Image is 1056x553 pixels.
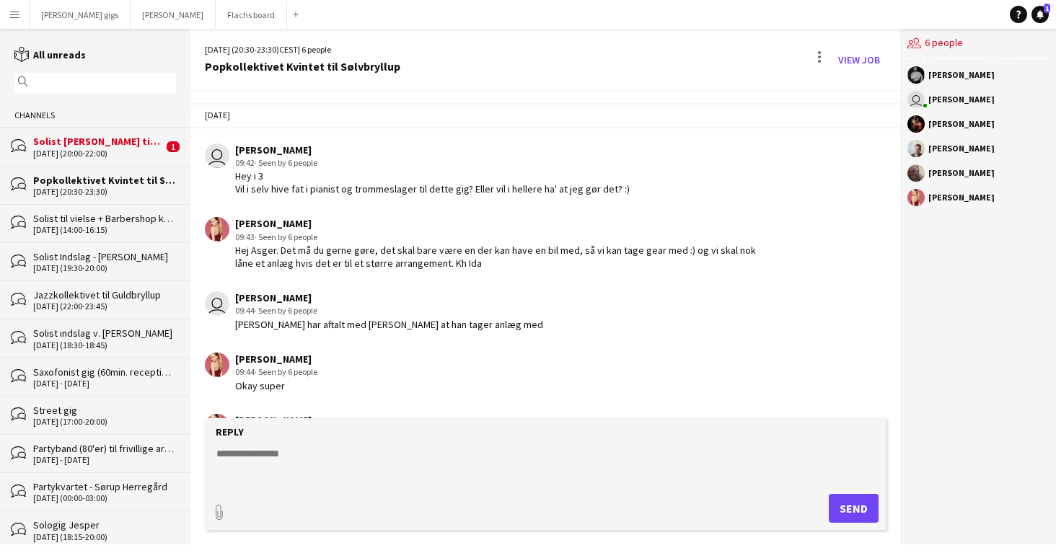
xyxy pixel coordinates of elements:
[131,1,216,29] button: [PERSON_NAME]
[205,43,400,56] div: [DATE] (20:30-23:30) | 6 people
[928,120,995,128] div: [PERSON_NAME]
[928,144,995,153] div: [PERSON_NAME]
[205,60,400,73] div: Popkollektivet Kvintet til Sølvbryllup
[33,250,176,263] div: Solist Indslag - [PERSON_NAME]
[235,366,317,379] div: 09:44
[235,291,543,304] div: [PERSON_NAME]
[1044,4,1050,13] span: 1
[235,156,630,169] div: 09:42
[33,187,176,197] div: [DATE] (20:30-23:30)
[279,44,298,55] span: CEST
[235,244,773,270] div: Hej Asger. Det må du gerne gøre, det skal bare være en der kan have en bil med, så vi kan tage ge...
[33,225,176,235] div: [DATE] (14:00-16:15)
[235,231,773,244] div: 09:43
[829,494,879,523] button: Send
[235,304,543,317] div: 09:44
[216,1,287,29] button: Flachs board
[216,425,244,438] label: Reply
[255,157,317,168] span: · Seen by 6 people
[928,95,995,104] div: [PERSON_NAME]
[255,231,317,242] span: · Seen by 6 people
[167,141,180,152] span: 1
[928,71,995,79] div: [PERSON_NAME]
[33,301,176,311] div: [DATE] (22:00-23:45)
[14,48,86,61] a: All unreads
[33,340,176,350] div: [DATE] (18:30-18:45)
[33,442,176,455] div: Partyband (80'er) til frivillige arrangement
[33,480,176,493] div: Partykvartet - Sørup Herregård
[235,353,317,366] div: [PERSON_NAME]
[928,169,995,177] div: [PERSON_NAME]
[33,379,176,389] div: [DATE] - [DATE]
[235,318,543,331] div: [PERSON_NAME] har aftalt med [PERSON_NAME] at han tager anlæg med
[33,135,163,148] div: Solist [PERSON_NAME] til fødselsdag
[33,366,176,379] div: Saxofonist gig (60min. reception 2x30min aften)
[928,193,995,202] div: [PERSON_NAME]
[235,379,317,392] div: Okay super
[907,29,1049,59] div: 6 people
[33,493,176,503] div: [DATE] (00:00-03:00)
[235,217,773,230] div: [PERSON_NAME]
[255,305,317,316] span: · Seen by 6 people
[33,174,176,187] div: Popkollektivet Kvintet til Sølvbryllup
[33,518,176,531] div: Sologig Jesper
[190,103,900,128] div: [DATE]
[33,212,176,225] div: Solist til vielse + Barbershop kor til reception
[235,143,630,156] div: [PERSON_NAME]
[255,366,317,377] span: · Seen by 6 people
[1031,6,1049,23] a: 1
[33,404,176,417] div: Street gig
[33,532,176,542] div: [DATE] (18:15-20:00)
[33,149,163,159] div: [DATE] (20:00-22:00)
[30,1,131,29] button: [PERSON_NAME] gigs
[33,455,176,465] div: [DATE] - [DATE]
[832,48,886,71] a: View Job
[33,417,176,427] div: [DATE] (17:00-20:00)
[235,169,630,195] div: Hey i 3 Vil i selv hive fat i pianist og trommeslager til dette gig? Eller vil i hellere ha' at j...
[33,263,176,273] div: [DATE] (19:30-20:00)
[33,327,176,340] div: Solist indslag v. [PERSON_NAME]
[235,414,562,427] div: [PERSON_NAME]
[33,288,176,301] div: Jazzkollektivet til Guldbryllup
